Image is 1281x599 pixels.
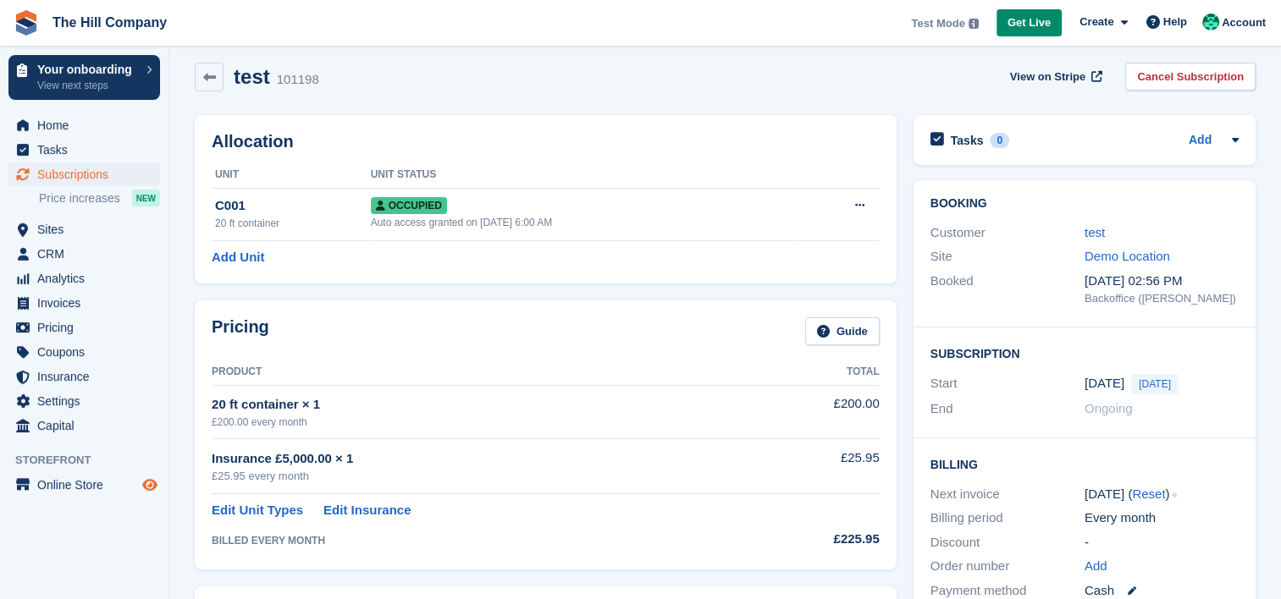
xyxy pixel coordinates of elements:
[1167,487,1182,503] div: Tooltip anchor
[212,468,754,485] div: £25.95 every month
[39,190,120,206] span: Price increases
[37,113,139,137] span: Home
[1132,486,1165,501] a: Reset
[930,197,1239,211] h2: Booking
[215,196,371,216] div: C001
[37,138,139,162] span: Tasks
[371,197,447,214] span: Occupied
[212,395,754,415] div: 20 ft container × 1
[930,247,1085,267] div: Site
[8,414,160,437] a: menu
[8,316,160,339] a: menu
[8,473,160,497] a: menu
[212,132,880,151] h2: Allocation
[990,133,1009,148] div: 0
[37,316,139,339] span: Pricing
[14,10,39,36] img: stora-icon-8386f47178a22dfd0bd8f6a31ec36ba5ce8667c1dd55bd0f319d3a0aa187defe.svg
[997,9,1062,37] a: Get Live
[8,389,160,413] a: menu
[37,217,139,241] span: Sites
[805,317,880,345] a: Guide
[39,189,160,207] a: Price increases NEW
[8,55,160,100] a: Your onboarding View next steps
[8,113,160,137] a: menu
[1125,63,1256,91] a: Cancel Subscription
[754,530,880,549] div: £225.95
[930,272,1085,307] div: Booked
[212,415,754,430] div: £200.00 every month
[212,533,754,548] div: BILLED EVERY MONTH
[37,389,139,413] span: Settings
[8,267,160,290] a: menu
[37,242,139,266] span: CRM
[1085,225,1105,239] a: test
[1085,401,1133,415] span: Ongoing
[37,267,139,290] span: Analytics
[277,70,319,90] div: 101198
[930,455,1239,472] h2: Billing
[1222,14,1266,31] span: Account
[1003,63,1106,91] a: View on Stripe
[8,242,160,266] a: menu
[46,8,174,36] a: The Hill Company
[1085,557,1107,576] a: Add
[140,475,160,495] a: Preview store
[212,501,303,520] a: Edit Unit Types
[37,291,139,315] span: Invoices
[37,365,139,388] span: Insurance
[1085,290,1239,307] div: Backoffice ([PERSON_NAME])
[1085,508,1239,528] div: Every month
[212,359,754,386] th: Product
[37,340,139,364] span: Coupons
[930,485,1085,504] div: Next invoice
[1008,14,1051,31] span: Get Live
[1163,14,1187,30] span: Help
[215,216,371,231] div: 20 ft container
[930,344,1239,361] h2: Subscription
[754,359,880,386] th: Total
[37,473,139,497] span: Online Store
[8,291,160,315] a: menu
[8,162,160,186] a: menu
[212,317,269,345] h2: Pricing
[37,78,138,93] p: View next steps
[37,162,139,186] span: Subscriptions
[930,533,1085,552] div: Discount
[212,449,754,469] div: Insurance £5,000.00 × 1
[212,162,371,189] th: Unit
[371,162,797,189] th: Unit Status
[15,452,168,469] span: Storefront
[969,19,979,29] img: icon-info-grey-7440780725fd019a000dd9b08b2336e03edf1995a4989e88bcd33f0948082b44.svg
[930,508,1085,528] div: Billing period
[8,138,160,162] a: menu
[951,133,984,148] h2: Tasks
[1202,14,1219,30] img: Bradley Hill
[1079,14,1113,30] span: Create
[1085,374,1124,393] time: 2025-08-13 00:00:00 UTC
[8,365,160,388] a: menu
[234,65,270,88] h2: test
[1085,533,1239,552] div: -
[1085,249,1170,263] a: Demo Location
[1131,374,1179,394] span: [DATE]
[212,248,264,267] a: Add Unit
[1085,485,1239,504] div: [DATE] ( )
[1010,69,1085,85] span: View on Stripe
[8,217,160,241] a: menu
[323,501,411,520] a: Edit Insurance
[930,223,1085,243] div: Customer
[930,399,1085,419] div: End
[754,439,880,494] td: £25.95
[930,557,1085,576] div: Order number
[754,385,880,438] td: £200.00
[132,190,160,206] div: NEW
[37,63,138,75] p: Your onboarding
[1085,272,1239,291] div: [DATE] 02:56 PM
[1189,131,1212,151] a: Add
[911,15,964,32] span: Test Mode
[8,340,160,364] a: menu
[371,215,797,230] div: Auto access granted on [DATE] 6:00 AM
[930,374,1085,394] div: Start
[37,414,139,437] span: Capital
